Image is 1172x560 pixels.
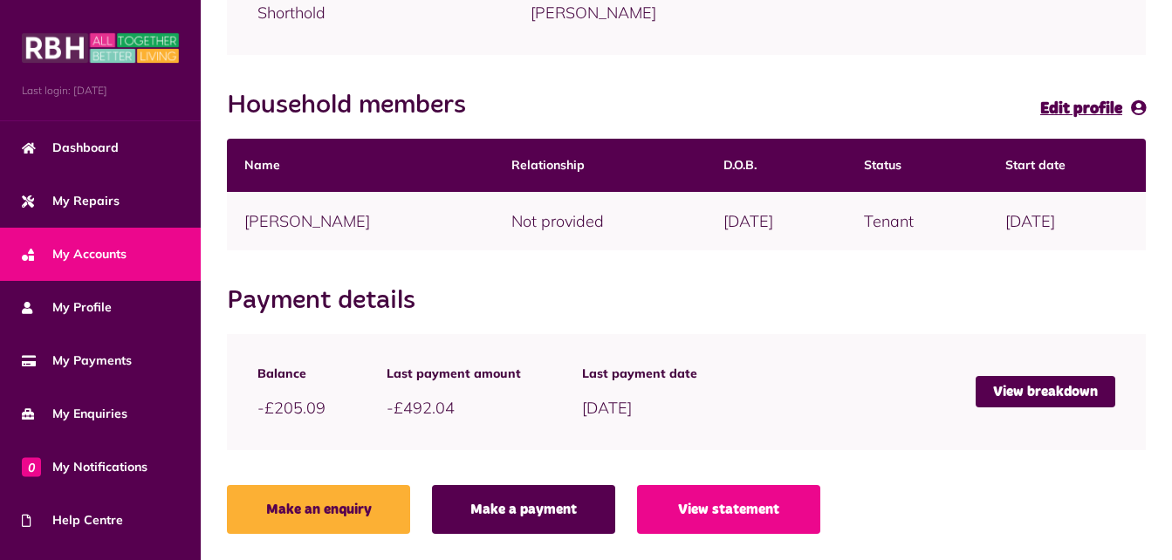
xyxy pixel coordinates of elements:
[227,192,494,250] td: [PERSON_NAME]
[494,139,706,192] th: Relationship
[432,485,615,534] a: Make a payment
[846,192,987,250] td: Tenant
[22,352,132,370] span: My Payments
[257,398,326,418] span: -£205.09
[22,31,179,65] img: MyRBH
[988,192,1146,250] td: [DATE]
[227,90,483,121] h2: Household members
[976,376,1115,407] a: View breakdown
[846,139,987,192] th: Status
[637,485,820,534] a: View statement
[22,83,179,99] span: Last login: [DATE]
[22,298,112,317] span: My Profile
[494,192,706,250] td: Not provided
[706,139,846,192] th: D.O.B.
[22,511,123,529] span: Help Centre
[387,398,455,418] span: -£492.04
[22,457,41,476] span: 0
[22,139,119,157] span: Dashboard
[706,192,846,250] td: [DATE]
[227,485,410,534] a: Make an enquiry
[257,365,326,383] span: Balance
[1040,96,1146,121] a: Edit profile
[1040,101,1122,117] span: Edit profile
[387,365,521,383] span: Last payment amount
[227,285,433,317] h2: Payment details
[22,192,120,210] span: My Repairs
[22,405,127,423] span: My Enquiries
[22,458,147,476] span: My Notifications
[22,245,127,263] span: My Accounts
[582,365,697,383] span: Last payment date
[582,398,632,418] span: [DATE]
[988,139,1146,192] th: Start date
[227,139,494,192] th: Name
